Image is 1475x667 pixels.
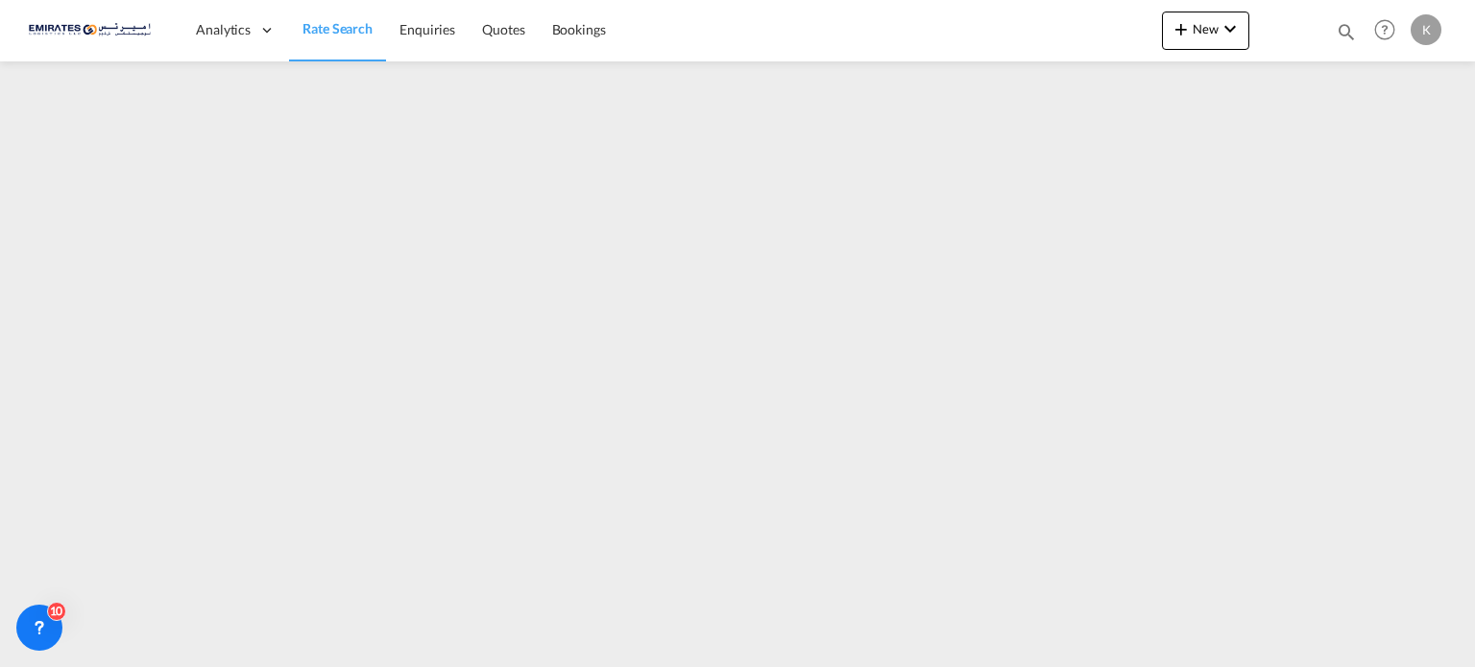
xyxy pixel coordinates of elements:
span: New [1170,21,1242,36]
md-icon: icon-magnify [1336,21,1357,42]
span: Rate Search [302,20,373,36]
span: Help [1368,13,1401,46]
div: K [1411,14,1441,45]
span: Analytics [196,20,251,39]
div: icon-magnify [1336,21,1357,50]
div: Help [1368,13,1411,48]
span: Quotes [482,21,524,37]
span: Bookings [552,21,606,37]
button: icon-plus 400-fgNewicon-chevron-down [1162,12,1249,50]
md-icon: icon-chevron-down [1219,17,1242,40]
img: c67187802a5a11ec94275b5db69a26e6.png [29,9,158,52]
span: Enquiries [399,21,455,37]
md-icon: icon-plus 400-fg [1170,17,1193,40]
